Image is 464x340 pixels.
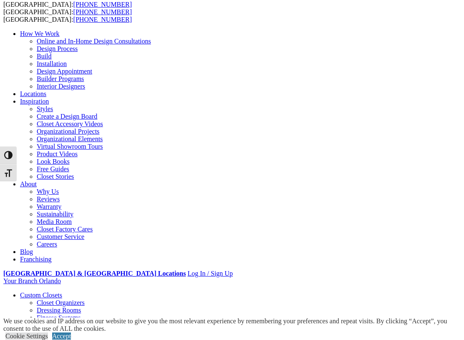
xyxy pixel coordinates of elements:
a: Virtual Showroom Tours [37,143,103,150]
a: Closet Organizers [37,299,85,306]
a: Media Room [37,218,72,225]
a: Blog [20,248,33,255]
a: Finesse Systems [37,314,81,321]
a: Warranty [37,203,61,210]
a: Accept [52,332,71,340]
a: Organizational Elements [37,135,103,142]
a: Inspiration [20,98,49,105]
a: Build [37,53,52,60]
span: Orlando [39,277,61,284]
a: [GEOGRAPHIC_DATA] & [GEOGRAPHIC_DATA] Locations [3,270,186,277]
a: Closet Factory Cares [37,226,93,233]
a: Careers [37,241,57,248]
a: Look Books [37,158,70,165]
a: How We Work [20,30,60,37]
a: Design Process [37,45,78,52]
a: [PHONE_NUMBER] [73,16,132,23]
a: Interior Designers [37,83,85,90]
span: Your Branch [3,277,37,284]
a: [PHONE_NUMBER] [73,8,132,15]
a: Installation [37,60,67,67]
a: Your Branch Orlando [3,277,61,284]
a: Free Guides [37,165,69,173]
a: Sustainability [37,211,73,218]
a: Reviews [37,195,60,203]
a: About [20,180,37,188]
a: Log In / Sign Up [187,270,232,277]
a: Closet Stories [37,173,74,180]
a: Custom Closets [20,292,62,299]
a: Closet Accessory Videos [37,120,103,127]
a: Franchising [20,256,52,263]
a: Styles [37,105,53,112]
a: Why Us [37,188,59,195]
span: [GEOGRAPHIC_DATA]: [GEOGRAPHIC_DATA]: [3,8,132,23]
a: [PHONE_NUMBER] [73,1,132,8]
a: Builder Programs [37,75,84,82]
a: Locations [20,90,46,97]
a: Online and In-Home Design Consultations [37,38,151,45]
a: Cookie Settings [5,332,48,340]
div: We use cookies and IP address on our website to give you the most relevant experience by remember... [3,317,464,332]
a: Organizational Projects [37,128,99,135]
a: Create a Design Board [37,113,97,120]
a: Customer Service [37,233,84,240]
a: Design Appointment [37,68,92,75]
a: Dressing Rooms [37,307,81,314]
a: Product Videos [37,150,78,157]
